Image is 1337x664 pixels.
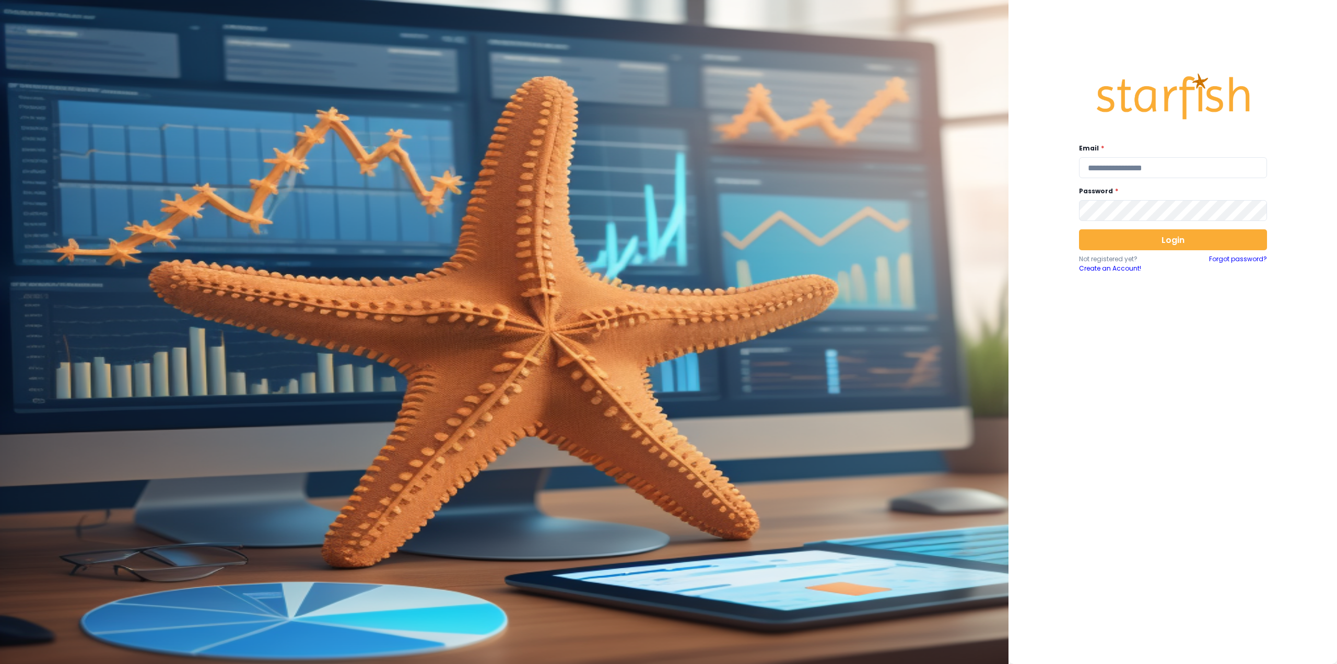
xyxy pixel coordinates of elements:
[1079,187,1261,196] label: Password
[1209,254,1267,273] a: Forgot password?
[1079,254,1173,264] p: Not registered yet?
[1079,264,1173,273] a: Create an Account!
[1079,229,1267,250] button: Login
[1079,144,1261,153] label: Email
[1095,64,1251,130] img: Logo.42cb71d561138c82c4ab.png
